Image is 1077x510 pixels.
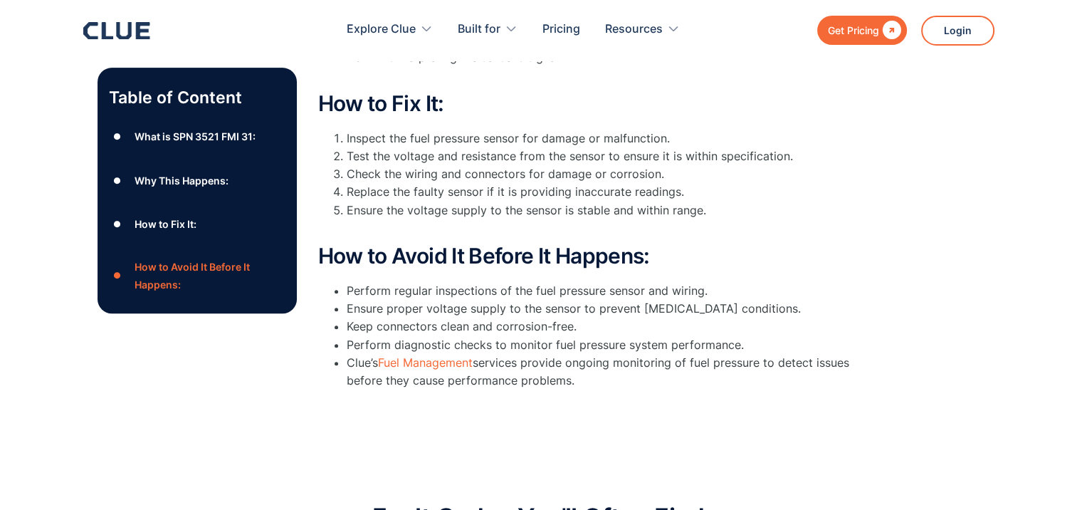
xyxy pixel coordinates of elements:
[109,170,126,192] div: ●
[347,165,888,183] li: Check the wiring and connectors for damage or corrosion.
[347,130,888,147] li: Inspect the fuel pressure sensor for damage or malfunction.
[347,202,888,237] li: Ensure the voltage supply to the sensor is stable and within range.
[347,318,888,335] li: Keep connectors clean and corrosion-free.
[318,92,888,115] h2: How to Fix It:
[347,147,888,165] li: Test the voltage and resistance from the sensor to ensure it is within specification.
[109,214,126,235] div: ●
[378,355,473,370] a: Fuel Management
[879,21,901,39] div: 
[458,7,518,52] div: Built for
[134,127,255,145] div: What is SPN 3521 FMI 31:
[458,7,500,52] div: Built for
[134,216,196,234] div: How to Fix It:
[347,282,888,300] li: Perform regular inspections of the fuel pressure sensor and wiring.
[347,183,888,201] li: Replace the faulty sensor if it is providing inaccurate readings.
[605,7,663,52] div: Resources
[828,21,879,39] div: Get Pricing
[109,214,285,235] a: ●How to Fix It:
[318,244,888,268] h2: How to Avoid It Before It Happens:
[134,172,228,189] div: Why This Happens:
[347,7,433,52] div: Explore Clue
[134,258,285,293] div: How to Avoid It Before It Happens:
[109,258,285,293] a: ●How to Avoid It Before It Happens:
[109,86,285,109] p: Table of Content
[921,16,994,46] a: Login
[817,16,907,45] a: Get Pricing
[347,48,888,84] li: ECM misinterpreting the sensor’s signal.
[347,7,416,52] div: Explore Clue
[109,126,126,147] div: ●
[347,354,888,390] li: Clue’s services provide ongoing monitoring of fuel pressure to detect issues before they cause pe...
[605,7,680,52] div: Resources
[542,7,580,52] a: Pricing
[109,170,285,192] a: ●Why This Happens:
[347,300,888,318] li: Ensure proper voltage supply to the sensor to prevent [MEDICAL_DATA] conditions.
[347,336,888,354] li: Perform diagnostic checks to monitor fuel pressure system performance.
[109,265,126,286] div: ●
[109,126,285,147] a: ●What is SPN 3521 FMI 31:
